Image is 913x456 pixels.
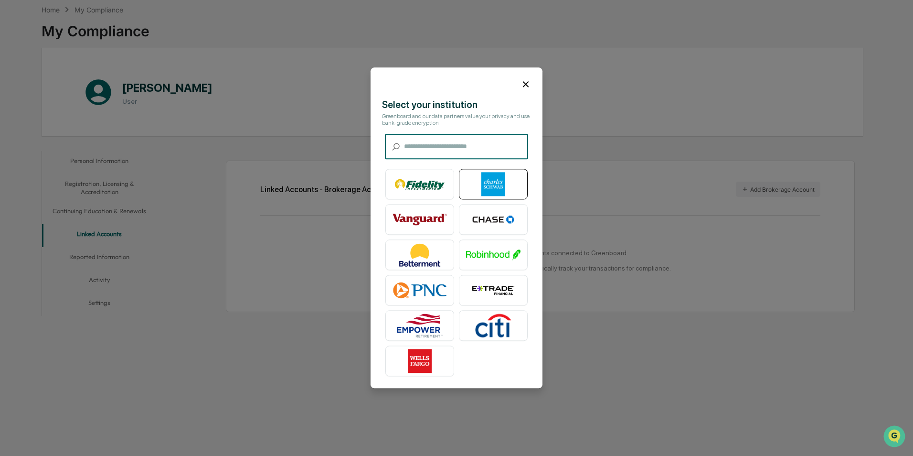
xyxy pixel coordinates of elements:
img: 1746055101610-c473b297-6a78-478c-a979-82029cc54cd1 [10,73,27,90]
button: Start new chat [162,76,174,87]
span: Data Lookup [19,139,60,148]
img: Charles Schwab [466,173,520,196]
div: 🔎 [10,140,17,147]
a: 🖐️Preclearance [6,117,65,134]
a: 🗄️Attestations [65,117,122,134]
span: Preclearance [19,120,62,130]
img: Vanguard [393,208,447,232]
img: Fidelity Investments [393,173,447,196]
img: PNC [393,279,447,303]
img: Betterment [393,243,447,267]
img: Chase [466,208,520,232]
div: 🖐️ [10,121,17,129]
span: Pylon [95,162,116,169]
a: Powered byPylon [67,162,116,169]
img: Wells Fargo [393,349,447,373]
img: E*TRADE [466,279,520,303]
div: Start new chat [32,73,157,83]
div: We're available if you need us! [32,83,121,90]
img: Empower Retirement [393,314,447,338]
p: How can we help? [10,20,174,35]
a: 🔎Data Lookup [6,135,64,152]
span: Attestations [79,120,118,130]
div: Select your institution [382,99,531,111]
div: 🗄️ [69,121,77,129]
iframe: Open customer support [882,424,908,450]
img: Robinhood [466,243,520,267]
img: Citibank [466,314,520,338]
div: Greenboard and our data partners value your privacy and use bank-grade encryption [382,113,531,127]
